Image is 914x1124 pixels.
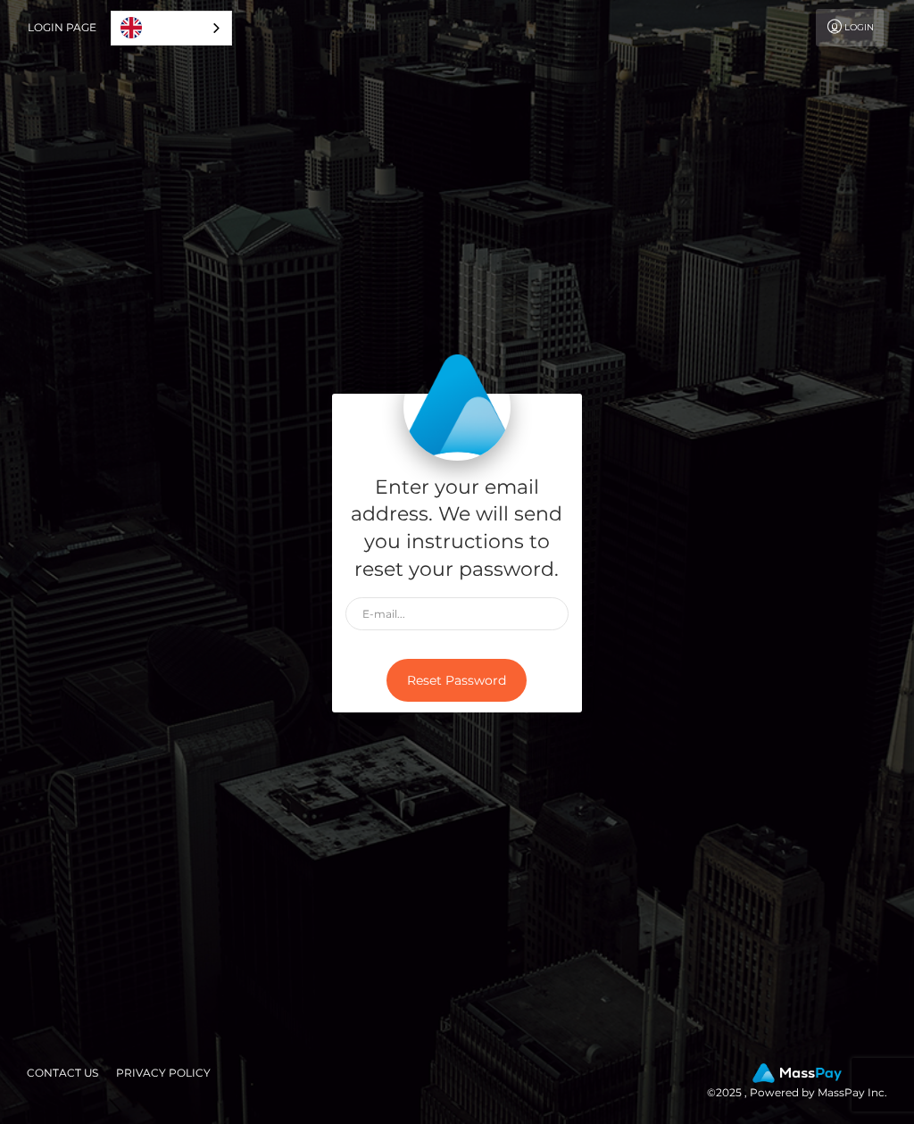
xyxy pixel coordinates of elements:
div: © 2025 , Powered by MassPay Inc. [707,1063,901,1103]
a: English [112,12,231,45]
img: MassPay Login [403,354,511,461]
button: Reset Password [386,659,527,703]
a: Privacy Policy [109,1059,218,1087]
a: Login [816,9,884,46]
img: MassPay [752,1063,842,1083]
div: Language [111,11,232,46]
a: Login Page [28,9,96,46]
h5: Enter your email address. We will send you instructions to reset your password. [345,474,569,584]
aside: Language selected: English [111,11,232,46]
a: Contact Us [20,1059,105,1087]
input: E-mail... [345,597,569,630]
